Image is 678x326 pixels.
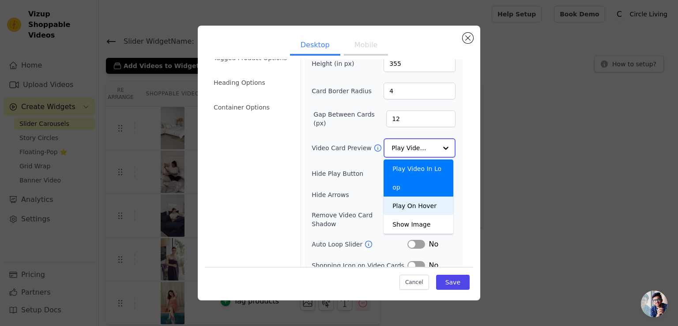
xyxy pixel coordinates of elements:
span: No [429,239,438,250]
label: Card Border Radius [312,87,372,95]
button: Desktop [290,36,340,56]
label: Shopping Icon on Video Cards [312,261,407,270]
button: Save [436,275,470,290]
div: Show Image [384,215,453,234]
div: Play On Hover [384,197,453,215]
a: Open chat [641,291,667,317]
button: Close modal [463,33,473,43]
li: Heading Options [208,74,295,91]
button: Cancel [399,275,429,290]
label: Hide Arrows [312,190,407,199]
label: Gap Between Cards (px) [313,110,386,128]
li: Container Options [208,99,295,116]
label: Height (in px) [312,59,360,68]
label: Hide Play Button [312,169,407,178]
label: Remove Video Card Shadow [312,211,399,228]
label: Video Card Preview [312,144,373,152]
span: No [429,260,438,271]
button: Mobile [344,36,388,56]
div: Play Video In Loop [384,159,453,197]
label: Auto Loop Slider [312,240,364,249]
